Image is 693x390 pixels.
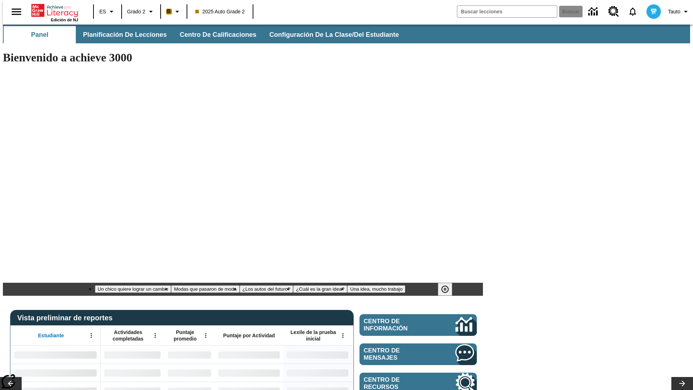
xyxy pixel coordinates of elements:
[364,347,434,361] span: Centro de mensajes
[3,51,483,64] h1: Bienvenido a achieve 3000
[438,283,452,296] button: Pausar
[438,283,459,296] div: Pausar
[359,314,477,336] a: Centro de información
[127,8,145,16] span: Grado 2
[359,343,477,365] a: Centro de mensajes
[163,5,184,18] button: Boost El color de la clase es anaranjado claro. Cambiar el color de la clase.
[646,4,661,19] img: avatar image
[642,2,665,21] button: Escoja un nuevo avatar
[51,18,78,22] span: Edición de NJ
[668,8,680,16] span: Tauto
[77,26,173,43] button: Planificación de lecciones
[101,364,164,382] div: Sin datos,
[168,329,202,342] span: Puntaje promedio
[195,8,245,16] span: 2025 Auto Grade 2
[164,346,215,364] div: Sin datos,
[223,332,275,339] span: Puntaje por Actividad
[6,1,27,22] button: Abrir el menú lateral
[347,285,405,293] button: Diapositiva 5 Una idea, mucho trabajo
[180,31,256,39] span: Centro de calificaciones
[171,285,239,293] button: Diapositiva 2 Modas que pasaron de moda
[4,26,76,43] button: Panel
[293,285,347,293] button: Diapositiva 4 ¿Cuál es la gran idea?
[337,330,348,341] button: Abrir menú
[124,5,158,18] button: Grado: Grado 2, Elige un grado
[200,330,211,341] button: Abrir menú
[287,329,340,342] span: Lexile de la prueba inicial
[457,6,557,17] input: Buscar campo
[584,2,604,22] a: Centro de información
[86,330,97,341] button: Abrir menú
[604,2,623,21] a: Centro de recursos, Se abrirá en una pestaña nueva.
[665,5,693,18] button: Perfil/Configuración
[3,25,690,43] div: Subbarra de navegación
[83,31,167,39] span: Planificación de lecciones
[364,318,431,332] span: Centro de información
[263,26,405,43] button: Configuración de la clase/del estudiante
[164,364,215,382] div: Sin datos,
[167,7,171,16] span: B
[240,285,293,293] button: Diapositiva 3 ¿Los autos del futuro?
[31,3,78,18] a: Portada
[104,329,152,342] span: Actividades completadas
[269,31,399,39] span: Configuración de la clase/del estudiante
[17,314,116,322] span: Vista preliminar de reportes
[31,31,48,39] span: Panel
[96,5,119,18] button: Lenguaje: ES, Selecciona un idioma
[3,26,405,43] div: Subbarra de navegación
[150,330,161,341] button: Abrir menú
[99,8,106,16] span: ES
[671,377,693,390] button: Carrusel de lecciones, seguir
[623,2,642,21] a: Notificaciones
[31,3,78,22] div: Portada
[95,285,171,293] button: Diapositiva 1 Un chico quiere lograr un cambio
[174,26,262,43] button: Centro de calificaciones
[38,332,64,339] span: Estudiante
[101,346,164,364] div: Sin datos,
